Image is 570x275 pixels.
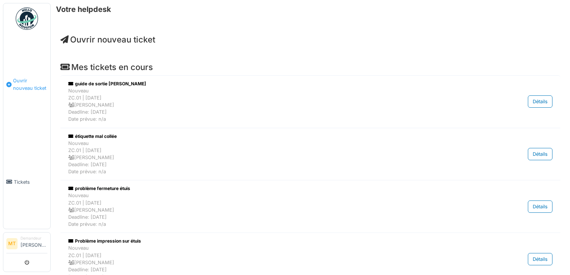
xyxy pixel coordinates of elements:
div: étiquette mal collée [68,133,475,140]
a: MT Demandeur[PERSON_NAME] [6,236,47,253]
h4: Mes tickets en cours [60,62,560,72]
li: [PERSON_NAME] [21,236,47,252]
div: guide de sortie [PERSON_NAME] [68,80,475,87]
div: Détails [528,200,552,213]
div: Détails [528,148,552,160]
a: étiquette mal collée NouveauZC.01 | [DATE] [PERSON_NAME]Deadline: [DATE]Date prévue: n/a Détails [66,131,554,177]
div: Détails [528,253,552,265]
div: Problème impression sur étuis [68,238,475,244]
a: Tickets [3,135,50,229]
h6: Votre helpdesk [56,5,111,14]
a: guide de sortie [PERSON_NAME] NouveauZC.01 | [DATE] [PERSON_NAME]Deadline: [DATE]Date prévue: n/a... [66,79,554,125]
li: MT [6,238,18,249]
div: problème fermeture étuis [68,185,475,192]
a: Ouvrir nouveau ticket [60,35,155,44]
div: Demandeur [21,236,47,241]
div: Nouveau ZC.01 | [DATE] [PERSON_NAME] Deadline: [DATE] Date prévue: n/a [68,140,475,176]
a: problème fermeture étuis NouveauZC.01 | [DATE] [PERSON_NAME]Deadline: [DATE]Date prévue: n/a Détails [66,183,554,230]
div: Nouveau ZC.01 | [DATE] [PERSON_NAME] Deadline: [DATE] Date prévue: n/a [68,192,475,228]
div: Nouveau ZC.01 | [DATE] [PERSON_NAME] Deadline: [DATE] Date prévue: n/a [68,87,475,123]
span: Ouvrir nouveau ticket [13,77,47,91]
span: Tickets [14,178,47,186]
a: Ouvrir nouveau ticket [3,34,50,135]
img: Badge_color-CXgf-gQk.svg [16,7,38,30]
div: Détails [528,95,552,108]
